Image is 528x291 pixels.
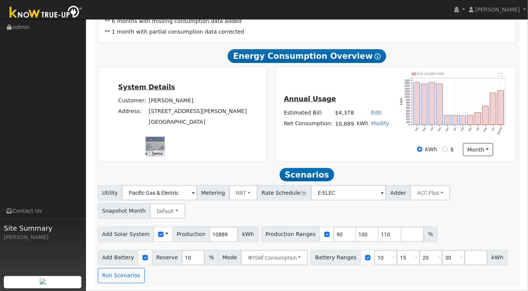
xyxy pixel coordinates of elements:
[405,95,410,98] text: 1000
[334,107,355,118] td: $4,378
[450,145,454,154] label: $
[229,185,258,200] button: NBT
[405,84,410,87] text: 1400
[98,185,123,200] span: Utility
[98,268,145,283] button: Run Scenarios
[104,16,511,27] td: ** 6 months with missing consumption data added
[406,112,410,115] text: 400
[468,126,472,132] text: Mar
[406,115,410,118] text: 300
[355,118,370,129] td: kWh
[417,147,423,152] input: kWh
[147,106,248,117] td: [STREET_ADDRESS][PERSON_NAME]
[406,118,410,120] text: 200
[152,250,183,265] span: Reserve
[147,95,248,106] td: [PERSON_NAME]
[150,204,185,219] button: Default
[417,72,444,76] text: Pull 10,889 kWh
[98,250,139,265] span: Add Battery
[147,146,173,156] img: Google
[424,227,437,242] span: %
[284,95,336,103] u: Annual Usage
[491,126,496,131] text: Jun
[422,126,427,132] text: Sep
[406,104,410,107] text: 700
[375,53,381,60] i: Show Help
[386,185,411,200] span: Adder
[257,185,311,200] span: Rate Schedule
[483,106,489,125] rect: onclick=""
[218,250,241,265] span: Mode
[283,107,334,118] td: Estimated Bill:
[406,110,410,112] text: 500
[430,127,434,131] text: Oct
[197,185,230,200] span: Metering
[487,250,508,265] span: kWh
[406,107,410,109] text: 600
[405,90,410,93] text: 1200
[400,98,403,105] text: kWh
[467,115,473,125] rect: onclick=""
[405,87,410,90] text: 1300
[497,127,503,135] text: [DATE]
[98,227,154,242] span: Add Solar System
[405,82,410,84] text: 1500
[421,84,428,124] rect: onclick=""
[204,250,218,265] span: %
[452,115,458,125] rect: onclick=""
[40,278,46,285] img: retrieve
[261,227,320,242] span: Production Ranges
[405,93,410,95] text: 1100
[406,121,410,123] text: 100
[405,79,410,82] text: 1600
[463,143,493,156] button: month
[98,204,151,219] span: Snapshot Month
[147,146,173,156] a: Open this area in Google Maps (opens a new window)
[147,117,248,128] td: [GEOGRAPHIC_DATA]
[406,99,410,101] text: 900
[498,91,504,125] rect: onclick=""
[476,126,481,131] text: Apr
[371,110,382,116] a: Edit
[4,233,82,241] div: [PERSON_NAME]
[371,120,389,126] a: Modify
[117,106,147,117] td: Address:
[117,95,147,106] td: Customer:
[460,116,466,125] rect: onclick=""
[490,93,496,125] rect: onclick=""
[453,126,457,131] text: Jan
[444,115,450,125] rect: onclick=""
[429,82,435,125] rect: onclick=""
[414,82,420,125] rect: onclick=""
[228,49,386,63] span: Energy Consumption Overview
[311,250,361,265] span: Battery Ranges
[283,118,334,129] td: Net Consumption:
[475,6,520,13] span: [PERSON_NAME]
[118,83,175,91] u: System Details
[172,227,210,242] span: Production
[475,113,481,125] rect: onclick=""
[442,147,448,152] input: $
[499,73,502,76] text: 
[6,4,86,21] img: Know True-Up
[415,126,419,132] text: Aug
[483,126,488,132] text: May
[445,126,450,132] text: Dec
[4,223,82,233] span: Site Summary
[311,185,386,200] input: Select a Rate Schedule
[409,123,410,126] text: 0
[460,126,465,131] text: Feb
[152,151,162,155] a: Terms (opens in new tab)
[238,227,258,242] span: kWh
[122,185,197,200] input: Select a Utility
[425,145,437,154] label: kWh
[334,118,355,129] td: 10,889
[241,250,308,265] button: Self Consumption
[410,185,450,200] button: ACC Plus
[406,101,410,104] text: 800
[280,168,334,182] span: Scenarios
[437,126,442,132] text: Nov
[104,27,511,37] td: ** 1 month with partial consumption data corrected
[437,84,443,125] rect: onclick=""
